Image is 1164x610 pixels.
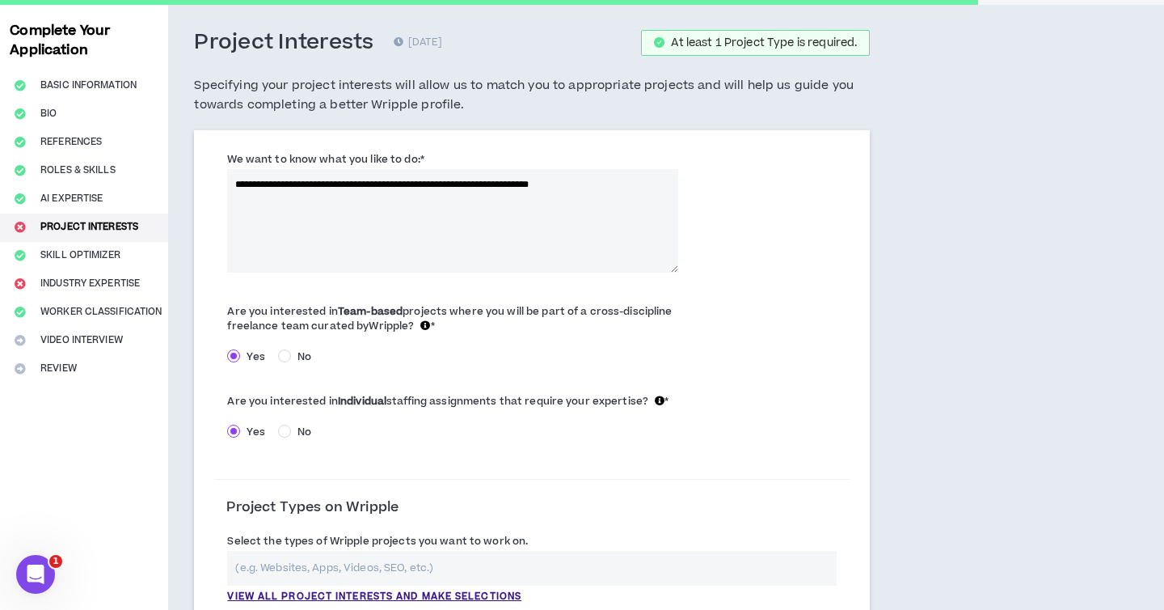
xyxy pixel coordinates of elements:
b: Team-based [338,304,403,319]
h3: Complete Your Application [3,21,165,60]
h5: Specifying your project interests will allow us to match you to appropriate projects and will hel... [194,76,870,115]
span: check-circle [654,37,664,48]
span: 1 [49,555,62,568]
span: No [291,425,318,439]
span: Are you interested in projects where you will be part of a cross-discipline freelance team curate... [227,304,672,333]
label: We want to know what you like to do: [227,146,424,172]
span: Yes [240,349,271,364]
div: At least 1 Project Type is required. [671,37,857,49]
span: Are you interested in staffing assignments that require your expertise? [227,394,664,409]
p: View all project interests and make selections [227,590,521,604]
span: No [291,349,318,364]
p: [DATE] [394,35,442,51]
iframe: Intercom live chat [16,555,55,594]
input: (e.g. Websites, Apps, Videos, SEO, etc.) [227,551,837,586]
h3: Project Interests [194,29,373,57]
b: Individual [338,394,386,409]
label: Select the types of Wripple projects you want to work on. [227,528,528,554]
span: Yes [240,425,271,439]
h3: Project Types on Wripple [226,499,399,517]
